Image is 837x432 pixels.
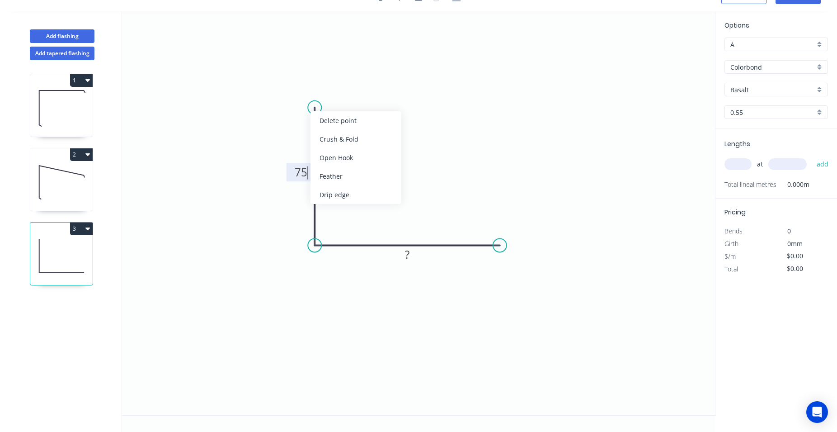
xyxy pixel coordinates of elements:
tspan: 75 [295,165,307,180]
input: Material [730,62,815,72]
input: Price level [730,40,815,49]
span: Lengths [724,139,750,148]
span: Total [724,265,738,273]
div: Drip edge [310,185,401,204]
div: Open Intercom Messenger [806,401,828,423]
span: at [757,158,763,171]
button: 1 [70,74,93,87]
button: Add tapered flashing [30,47,94,60]
button: 2 [70,148,93,161]
span: Girth [724,239,738,248]
input: Colour [730,85,815,95]
button: 3 [70,223,93,235]
span: 0mm [787,239,803,248]
div: Crush & Fold [310,130,401,148]
span: Total lineal metres [724,178,776,191]
div: Feather [310,167,401,185]
span: Options [724,21,749,30]
span: $/m [724,252,736,261]
input: Thickness [730,108,815,117]
tspan: ? [405,247,409,262]
button: Add flashing [30,29,94,43]
span: Pricing [724,208,746,217]
button: add [812,157,833,172]
svg: 0 [122,11,715,415]
div: Delete point [310,111,401,130]
span: 0.000m [776,178,809,191]
div: Open Hook [310,148,401,167]
span: Bends [724,227,743,235]
span: 0 [787,227,791,235]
